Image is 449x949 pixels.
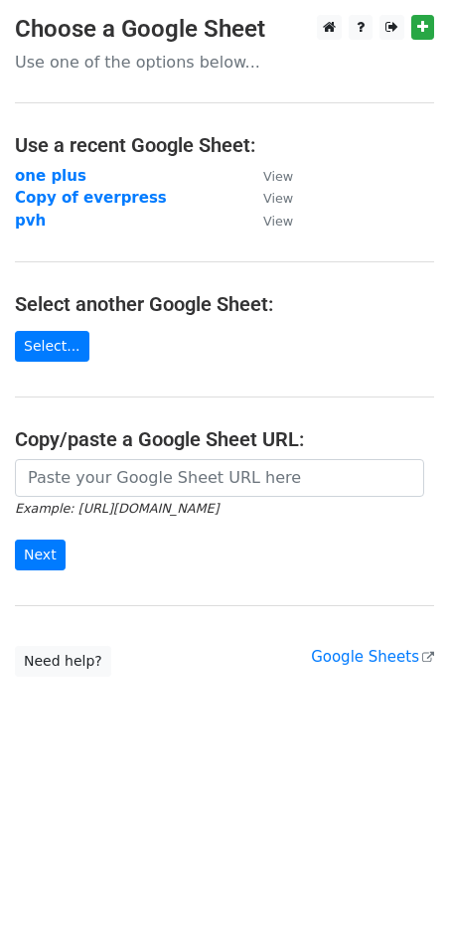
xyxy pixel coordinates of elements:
a: Google Sheets [311,648,434,666]
input: Next [15,540,66,570]
a: Need help? [15,646,111,677]
a: View [243,189,293,207]
h4: Select another Google Sheet: [15,292,434,316]
a: pvh [15,212,46,230]
h3: Choose a Google Sheet [15,15,434,44]
a: Copy of everpress [15,189,167,207]
small: Example: [URL][DOMAIN_NAME] [15,501,219,516]
a: View [243,212,293,230]
small: View [263,214,293,229]
h4: Copy/paste a Google Sheet URL: [15,427,434,451]
a: one plus [15,167,86,185]
small: View [263,169,293,184]
small: View [263,191,293,206]
p: Use one of the options below... [15,52,434,73]
a: Select... [15,331,89,362]
a: View [243,167,293,185]
h4: Use a recent Google Sheet: [15,133,434,157]
input: Paste your Google Sheet URL here [15,459,424,497]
